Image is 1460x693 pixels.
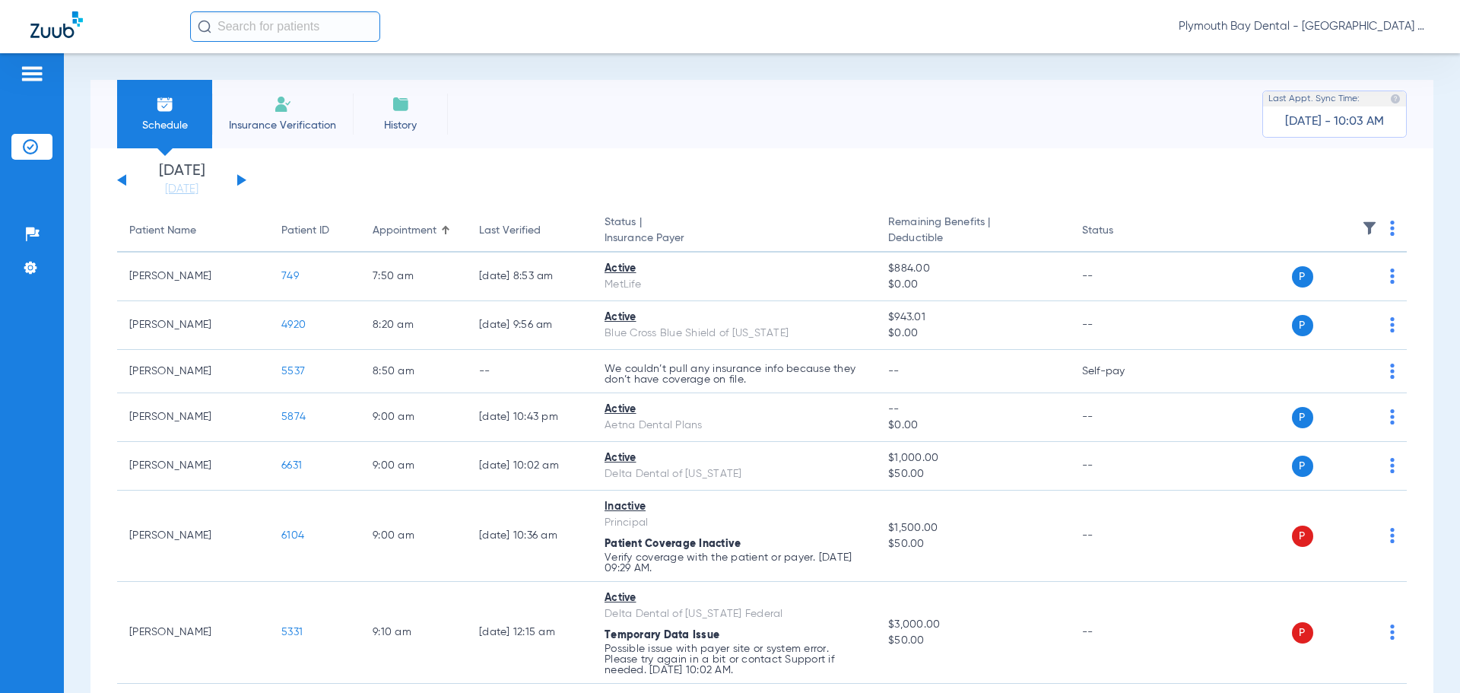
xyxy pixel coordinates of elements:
[1285,114,1384,129] span: [DATE] - 10:03 AM
[467,442,592,491] td: [DATE] 10:02 AM
[1070,491,1173,582] td: --
[467,393,592,442] td: [DATE] 10:43 PM
[136,182,227,197] a: [DATE]
[1070,442,1173,491] td: --
[888,450,1057,466] span: $1,000.00
[888,402,1057,418] span: --
[888,261,1057,277] span: $884.00
[467,350,592,393] td: --
[605,261,864,277] div: Active
[117,582,269,684] td: [PERSON_NAME]
[1390,364,1395,379] img: group-dot-blue.svg
[605,402,864,418] div: Active
[360,253,467,301] td: 7:50 AM
[198,20,211,33] img: Search Icon
[1390,409,1395,424] img: group-dot-blue.svg
[1292,266,1313,288] span: P
[1292,456,1313,477] span: P
[1390,528,1395,543] img: group-dot-blue.svg
[605,326,864,342] div: Blue Cross Blue Shield of [US_STATE]
[605,310,864,326] div: Active
[888,617,1057,633] span: $3,000.00
[1362,221,1377,236] img: filter.svg
[129,223,257,239] div: Patient Name
[360,442,467,491] td: 9:00 AM
[117,350,269,393] td: [PERSON_NAME]
[1292,407,1313,428] span: P
[117,393,269,442] td: [PERSON_NAME]
[1390,269,1395,284] img: group-dot-blue.svg
[888,366,900,377] span: --
[1292,315,1313,336] span: P
[605,539,741,549] span: Patient Coverage Inactive
[1390,221,1395,236] img: group-dot-blue.svg
[129,223,196,239] div: Patient Name
[1070,301,1173,350] td: --
[364,118,436,133] span: History
[1390,458,1395,473] img: group-dot-blue.svg
[281,271,299,281] span: 749
[1070,582,1173,684] td: --
[1292,622,1313,644] span: P
[605,277,864,293] div: MetLife
[888,418,1057,434] span: $0.00
[1070,253,1173,301] td: --
[888,466,1057,482] span: $50.00
[888,536,1057,552] span: $50.00
[360,350,467,393] td: 8:50 AM
[1268,91,1360,106] span: Last Appt. Sync Time:
[888,277,1057,293] span: $0.00
[605,644,864,676] p: Possible issue with payer site or system error. Please try again in a bit or contact Support if n...
[888,230,1057,246] span: Deductible
[360,393,467,442] td: 9:00 AM
[888,633,1057,649] span: $50.00
[605,466,864,482] div: Delta Dental of [US_STATE]
[1390,317,1395,332] img: group-dot-blue.svg
[1070,393,1173,442] td: --
[281,460,302,471] span: 6631
[1384,620,1460,693] iframe: Chat Widget
[888,326,1057,342] span: $0.00
[117,301,269,350] td: [PERSON_NAME]
[1070,210,1173,253] th: Status
[1292,526,1313,547] span: P
[360,301,467,350] td: 8:20 AM
[1179,19,1430,34] span: Plymouth Bay Dental - [GEOGRAPHIC_DATA] Dental
[467,301,592,350] td: [DATE] 9:56 AM
[605,552,864,574] p: Verify coverage with the patient or payer. [DATE] 09:29 AM.
[479,223,541,239] div: Last Verified
[888,520,1057,536] span: $1,500.00
[605,364,864,385] p: We couldn’t pull any insurance info because they don’t have coverage on file.
[373,223,436,239] div: Appointment
[479,223,580,239] div: Last Verified
[281,366,305,377] span: 5537
[281,319,306,330] span: 4920
[281,627,303,637] span: 5331
[129,118,201,133] span: Schedule
[117,491,269,582] td: [PERSON_NAME]
[392,95,410,113] img: History
[117,442,269,491] td: [PERSON_NAME]
[373,223,455,239] div: Appointment
[360,582,467,684] td: 9:10 AM
[605,499,864,515] div: Inactive
[605,630,719,641] span: Temporary Data Issue
[274,95,292,113] img: Manual Insurance Verification
[1070,350,1173,393] td: Self-pay
[30,11,83,38] img: Zuub Logo
[224,118,341,133] span: Insurance Verification
[605,450,864,466] div: Active
[605,590,864,606] div: Active
[20,65,44,83] img: hamburger-icon
[467,253,592,301] td: [DATE] 8:53 AM
[1390,94,1401,104] img: last sync help info
[467,582,592,684] td: [DATE] 12:15 AM
[360,491,467,582] td: 9:00 AM
[281,412,306,422] span: 5874
[605,230,864,246] span: Insurance Payer
[190,11,380,42] input: Search for patients
[156,95,174,113] img: Schedule
[136,164,227,197] li: [DATE]
[876,210,1069,253] th: Remaining Benefits |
